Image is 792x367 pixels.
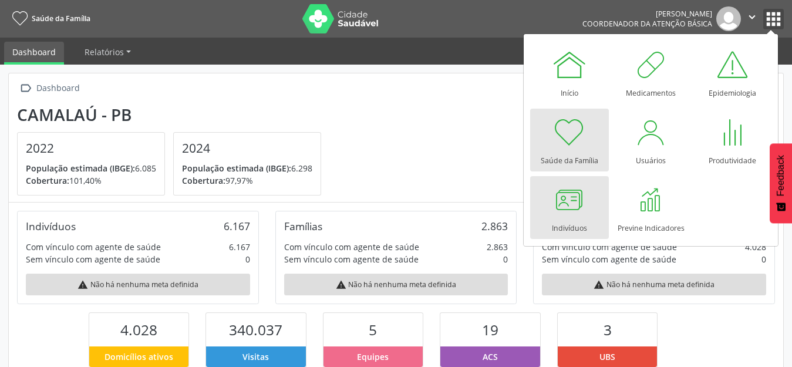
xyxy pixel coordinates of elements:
[542,253,676,265] div: Sem vínculo com agente de saúde
[17,80,82,97] a:  Dashboard
[582,19,712,29] span: Coordenador da Atenção Básica
[4,42,64,65] a: Dashboard
[242,351,269,363] span: Visitas
[530,109,609,171] a: Saúde da Família
[530,176,609,239] a: Indivíduos
[76,42,139,62] a: Relatórios
[26,175,69,186] span: Cobertura:
[612,176,690,239] a: Previne Indicadores
[336,280,346,290] i: warning
[17,80,34,97] i: 
[369,320,377,339] span: 5
[693,109,772,171] a: Produtividade
[761,253,766,265] div: 0
[599,351,615,363] span: UBS
[224,220,250,233] div: 6.167
[770,143,792,223] button: Feedback - Mostrar pesquisa
[26,141,156,156] h4: 2022
[8,9,90,28] a: Saúde da Família
[229,320,282,339] span: 340.037
[17,105,329,124] div: Camalaú - PB
[245,253,250,265] div: 0
[229,241,250,253] div: 6.167
[26,253,160,265] div: Sem vínculo com agente de saúde
[26,274,250,295] div: Não há nenhuma meta definida
[487,241,508,253] div: 2.863
[716,6,741,31] img: img
[530,41,609,104] a: Início
[182,162,312,174] p: 6.298
[182,141,312,156] h4: 2024
[105,351,173,363] span: Domicílios ativos
[32,14,90,23] span: Saúde da Família
[182,174,312,187] p: 97,97%
[612,109,690,171] a: Usuários
[776,155,786,196] span: Feedback
[284,241,419,253] div: Com vínculo com agente de saúde
[26,163,135,174] span: População estimada (IBGE):
[542,241,677,253] div: Com vínculo com agente de saúde
[746,11,759,23] i: 
[85,46,124,58] span: Relatórios
[604,320,612,339] span: 3
[542,274,766,295] div: Não há nenhuma meta definida
[182,175,225,186] span: Cobertura:
[503,253,508,265] div: 0
[481,220,508,233] div: 2.863
[763,9,784,29] button: apps
[612,41,690,104] a: Medicamentos
[741,6,763,31] button: 
[284,220,322,233] div: Famílias
[693,41,772,104] a: Epidemiologia
[26,220,76,233] div: Indivíduos
[26,241,161,253] div: Com vínculo com agente de saúde
[182,163,291,174] span: População estimada (IBGE):
[482,320,498,339] span: 19
[582,9,712,19] div: [PERSON_NAME]
[26,162,156,174] p: 6.085
[594,280,604,290] i: warning
[357,351,389,363] span: Equipes
[483,351,498,363] span: ACS
[34,80,82,97] div: Dashboard
[745,241,766,253] div: 4.028
[26,174,156,187] p: 101,40%
[284,274,508,295] div: Não há nenhuma meta definida
[120,320,157,339] span: 4.028
[284,253,419,265] div: Sem vínculo com agente de saúde
[77,280,88,290] i: warning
